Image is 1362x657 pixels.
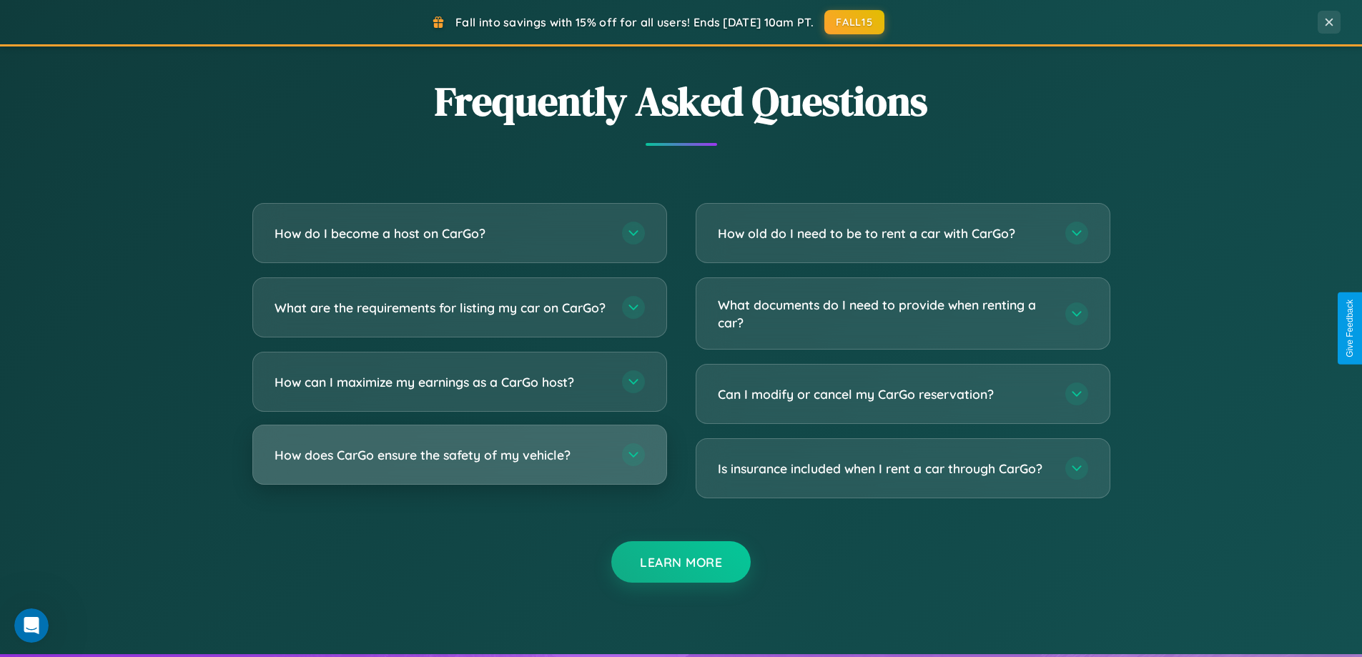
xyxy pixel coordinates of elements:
[718,296,1051,331] h3: What documents do I need to provide when renting a car?
[275,224,608,242] h3: How do I become a host on CarGo?
[14,608,49,643] iframe: Intercom live chat
[1345,300,1355,357] div: Give Feedback
[718,224,1051,242] h3: How old do I need to be to rent a car with CarGo?
[611,541,751,583] button: Learn More
[455,15,814,29] span: Fall into savings with 15% off for all users! Ends [DATE] 10am PT.
[718,385,1051,403] h3: Can I modify or cancel my CarGo reservation?
[275,299,608,317] h3: What are the requirements for listing my car on CarGo?
[275,373,608,391] h3: How can I maximize my earnings as a CarGo host?
[824,10,884,34] button: FALL15
[275,446,608,464] h3: How does CarGo ensure the safety of my vehicle?
[718,460,1051,478] h3: Is insurance included when I rent a car through CarGo?
[252,74,1110,129] h2: Frequently Asked Questions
